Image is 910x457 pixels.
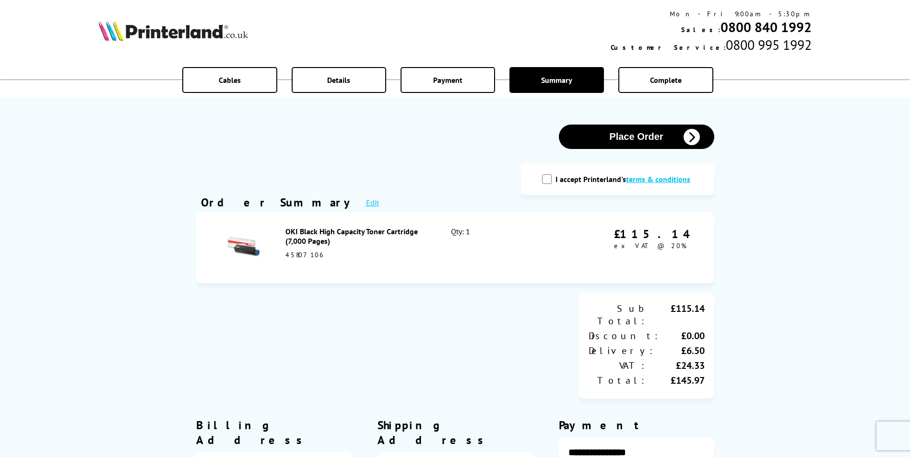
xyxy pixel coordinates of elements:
div: Sub Total: [589,302,647,327]
div: £145.97 [647,374,705,387]
div: VAT: [589,359,647,372]
span: Complete [650,75,682,85]
div: Qty: 1 [451,227,550,269]
span: Summary [541,75,572,85]
span: Sales: [681,25,721,34]
img: OKI Black High Capacity Toner Cartridge (7,000 Pages) [226,230,260,263]
div: Payment [559,418,714,433]
div: Total: [589,374,647,387]
span: Cables [219,75,241,85]
a: 0800 840 1992 [721,18,812,36]
div: Billing Address [196,418,352,447]
div: £115.14 [614,227,700,241]
div: 45807106 [285,251,430,259]
div: OKI Black High Capacity Toner Cartridge (7,000 Pages) [285,227,430,246]
div: Discount: [589,330,660,342]
div: Mon - Fri 9:00am - 5:30pm [611,10,812,18]
span: Details [327,75,350,85]
img: Printerland Logo [98,20,248,41]
a: Edit [366,198,379,207]
div: £24.33 [647,359,705,372]
div: £115.14 [647,302,705,327]
span: Customer Service: [611,43,726,52]
div: £0.00 [660,330,705,342]
div: Shipping Address [378,418,533,447]
div: Delivery: [589,344,655,357]
div: £6.50 [655,344,705,357]
span: ex VAT @ 20% [614,241,686,250]
span: 0800 995 1992 [726,36,812,54]
button: Place Order [559,125,714,149]
label: I accept Printerland's [555,174,695,184]
a: modal_tc [626,174,690,184]
span: Payment [433,75,462,85]
div: Order Summary [201,195,356,210]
